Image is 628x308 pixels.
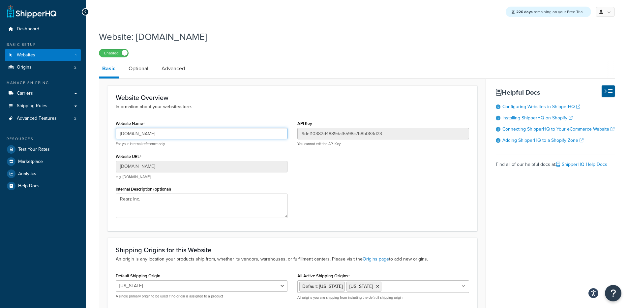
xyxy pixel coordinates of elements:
a: Dashboard [5,23,81,35]
h3: Shipping Origins for this Website [116,246,469,254]
a: Connecting ShipperHQ to Your eCommerce Website [502,126,614,133]
h3: Website Overview [116,94,469,101]
div: Resources [5,136,81,142]
li: Origins [5,61,81,74]
div: Find all of our helpful docs at: [496,155,615,169]
a: Test Your Rates [5,143,81,155]
label: Internal Description (optional) [116,187,171,192]
span: Analytics [18,171,36,177]
a: Adding ShipperHQ to a Shopify Zone [502,137,583,144]
textarea: Rearz Inc. [116,194,287,218]
strong: 226 days [516,9,533,15]
label: Website Name [116,121,145,126]
span: Carriers [17,91,33,96]
a: Marketplace [5,156,81,168]
span: Help Docs [18,183,40,189]
a: Advanced Features2 [5,112,81,125]
p: Information about your website/store. [116,103,469,110]
span: 2 [74,65,76,70]
span: Advanced Features [17,116,57,121]
span: Marketplace [18,159,43,165]
h1: Website: [DOMAIN_NAME] [99,30,607,43]
p: All origins you are shipping from including the default shipping origin [297,295,469,300]
label: Website URL [116,154,141,159]
span: Shipping Rules [17,103,47,109]
p: e.g. [DOMAIN_NAME] [116,174,287,179]
a: Websites1 [5,49,81,61]
label: API Key [297,121,312,126]
span: 2 [74,116,76,121]
span: Websites [17,52,35,58]
span: Default: [US_STATE] [302,283,343,290]
button: Hide Help Docs [602,85,615,97]
p: A single primary origin to be used if no origin is assigned to a product [116,294,287,299]
a: ShipperHQ Help Docs [556,161,607,168]
a: Advanced [158,61,188,77]
span: Dashboard [17,26,39,32]
span: 1 [75,52,76,58]
a: Carriers [5,87,81,100]
span: [US_STATE] [349,283,373,290]
a: Origins2 [5,61,81,74]
div: Manage Shipping [5,80,81,86]
p: An origin is any location your products ship from, whether its vendors, warehouses, or fulfillmen... [116,256,469,263]
span: Test Your Rates [18,147,50,152]
label: Enabled [99,49,128,57]
li: Advanced Features [5,112,81,125]
a: Optional [125,61,152,77]
p: For your internal reference only [116,141,287,146]
h3: Helpful Docs [496,89,615,96]
a: Installing ShipperHQ on Shopify [502,114,573,121]
li: Websites [5,49,81,61]
a: Analytics [5,168,81,180]
button: Open Resource Center [605,285,621,301]
a: Configuring Websites in ShipperHQ [502,103,580,110]
a: Origins page [363,256,389,262]
input: XDL713J089NBV22 [297,128,469,139]
div: Basic Setup [5,42,81,47]
a: Shipping Rules [5,100,81,112]
label: Default Shipping Origin [116,273,160,278]
label: All Active Shipping Origins [297,273,350,279]
a: Basic [99,61,119,78]
a: Help Docs [5,180,81,192]
span: Origins [17,65,32,70]
span: remaining on your Free Trial [516,9,583,15]
p: You cannot edit the API Key [297,141,469,146]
